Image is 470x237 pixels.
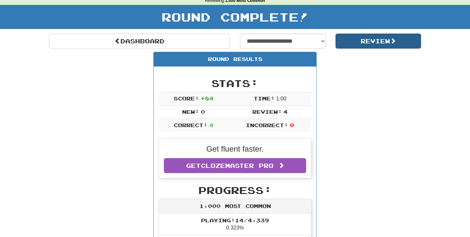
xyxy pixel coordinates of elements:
div: 1,000 Most Common [159,199,311,214]
span: Review: [252,109,282,115]
span: Correct: [174,122,208,128]
span: Time: [254,95,275,101]
h2: Stats: [159,78,311,89]
span: 0 [201,109,205,115]
span: 4 [209,122,213,128]
button: Review [336,34,421,49]
a: GetClozemaster Pro [164,158,306,173]
span: 4 [283,109,288,115]
span: Incorrect: [246,122,288,128]
span: Score: [174,95,199,101]
span: 1 : 0 0 [276,96,286,101]
span: 0 [290,122,294,128]
h1: Round Complete! [2,10,468,23]
a: Dashboard [49,34,230,49]
span: + 84 [201,95,213,101]
div: Round Results [154,52,316,67]
p: Get fluent faster. [164,143,306,155]
span: New: [182,109,199,115]
h2: Progress: [159,185,311,196]
span: Clozemaster Pro [201,162,274,169]
span: Playing: 14 / 4,339 [201,217,269,223]
li: 0.323% [159,214,311,236]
